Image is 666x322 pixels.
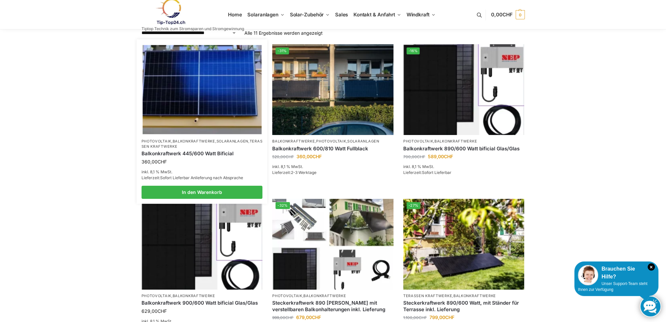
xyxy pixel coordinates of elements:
span: CHF [313,154,322,159]
img: Solaranlage für den kleinen Balkon [143,45,261,134]
a: Photovoltaik [316,139,346,143]
a: Photovoltaik [142,294,171,298]
bdi: 629,00 [142,308,167,314]
img: Customer service [578,265,598,285]
a: Balkonkraftwerk 900/600 Watt bificial Glas/Glas [142,300,263,306]
span: CHF [286,154,294,159]
span: CHF [503,11,513,18]
a: Steckerkraftwerk 890/600 Watt, mit Ständer für Terrasse inkl. Lieferung [403,300,524,313]
a: Terassen Kraftwerke [142,139,263,148]
span: CHF [158,308,167,314]
span: Kontakt & Anfahrt [353,11,395,18]
img: 860 Watt Komplett mit Balkonhalterung [272,199,393,290]
p: , [142,294,263,298]
span: Lieferzeit: [403,170,451,175]
a: Photovoltaik [272,294,302,298]
p: , , , [142,139,263,149]
bdi: 589,00 [428,154,453,159]
bdi: 799,00 [429,314,454,320]
i: Schließen [648,263,655,271]
p: inkl. 8,1 % MwSt. [272,164,393,170]
div: Brauchen Sie Hilfe? [578,265,655,281]
span: CHF [445,314,454,320]
span: Sofort Lieferbar Anlieferung nach Absprache [160,175,243,180]
span: 0,00 [491,11,512,18]
select: Shop-Reihenfolge [142,29,237,36]
p: , [403,139,524,144]
bdi: 679,00 [296,314,321,320]
a: Balkonkraftwerke [434,139,477,143]
span: Lieferzeit: [142,175,243,180]
img: Steckerkraftwerk 890/600 Watt, mit Ständer für Terrasse inkl. Lieferung [403,199,524,290]
span: Lieferzeit: [272,170,316,175]
bdi: 700,00 [403,154,425,159]
a: Balkonkraftwerk 445/600 Watt Bificial [142,150,263,157]
span: CHF [158,159,167,164]
a: Balkonkraftwerke [303,294,346,298]
p: Alle 11 Ergebnisse werden angezeigt [244,29,323,36]
span: CHF [419,315,427,320]
span: CHF [312,314,321,320]
span: Solar-Zubehör [290,11,324,18]
a: Solaranlagen [217,139,248,143]
span: 0 [516,10,525,19]
p: , [272,294,393,298]
a: Photovoltaik [142,139,171,143]
span: 2-3 Werktage [291,170,316,175]
p: , , [272,139,393,144]
span: CHF [444,154,453,159]
span: CHF [417,154,425,159]
a: -31%2 Balkonkraftwerke [272,44,393,135]
img: 2 Balkonkraftwerke [272,44,393,135]
a: In den Warenkorb legen: „Balkonkraftwerk 445/600 Watt Bificial“ [142,186,263,199]
a: Photovoltaik [403,139,433,143]
a: -32%860 Watt Komplett mit Balkonhalterung [272,199,393,290]
span: Sofort Lieferbar [422,170,451,175]
bdi: 360,00 [142,159,167,164]
a: -27%Steckerkraftwerk 890/600 Watt, mit Ständer für Terrasse inkl. Lieferung [403,199,524,290]
bdi: 1.100,00 [403,315,427,320]
span: CHF [285,315,294,320]
a: -16%Bificiales Hochleistungsmodul [403,44,524,135]
a: Balkonkraftwerke [272,139,315,143]
p: inkl. 8,1 % MwSt. [403,164,524,170]
span: Solaranlagen [247,11,278,18]
a: Steckerkraftwerk 890 Watt mit verstellbaren Balkonhalterungen inkl. Lieferung [272,300,393,313]
a: 0,00CHF 0 [491,5,524,25]
a: Balkonkraftwerke [453,294,496,298]
p: Tiptop Technik zum Stromsparen und Stromgewinnung [142,27,244,31]
img: Bificiales Hochleistungsmodul [142,199,263,290]
a: Balkonkraftwerk 600/810 Watt Fullblack [272,145,393,152]
span: Sales [335,11,348,18]
a: Balkonkraftwerke [173,139,215,143]
a: Balkonkraftwerke [173,294,215,298]
span: Windkraft [407,11,429,18]
bdi: 360,00 [296,154,322,159]
a: Terassen Kraftwerke [403,294,452,298]
bdi: 520,00 [272,154,294,159]
a: Balkonkraftwerk 890/600 Watt bificial Glas/Glas [403,145,524,152]
p: inkl. 8,1 % MwSt. [142,169,263,175]
p: , [403,294,524,298]
a: Solaranlagen [347,139,379,143]
img: Bificiales Hochleistungsmodul [403,44,524,135]
span: Unser Support-Team steht Ihnen zur Verfügung [578,281,647,292]
bdi: 999,00 [272,315,294,320]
